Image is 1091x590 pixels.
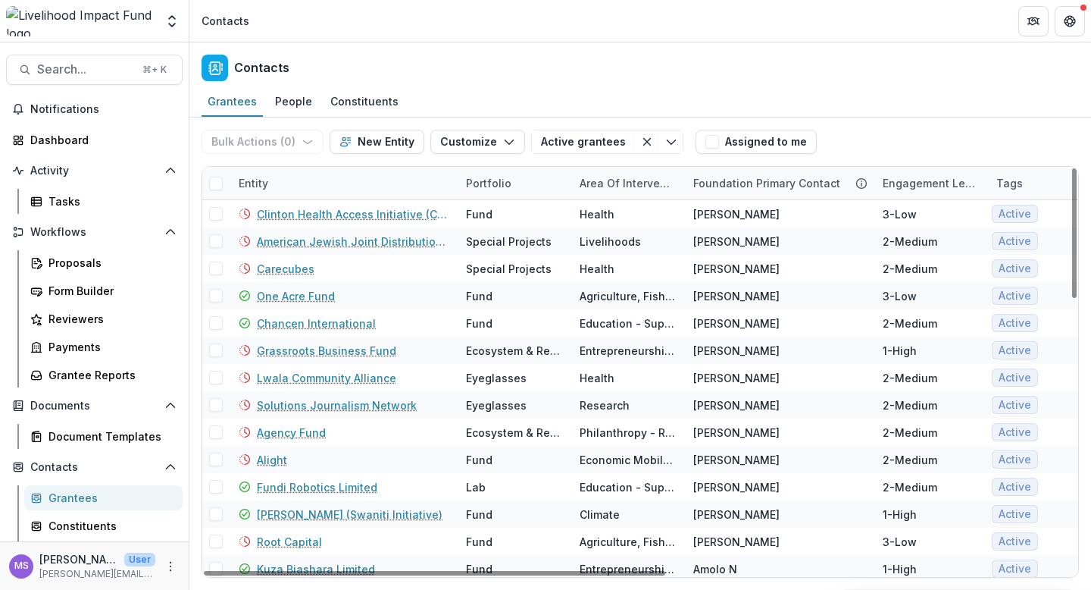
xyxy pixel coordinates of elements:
p: User [124,553,155,566]
button: Active grantees [531,130,635,154]
div: [PERSON_NAME] [693,261,780,277]
button: Open entity switcher [161,6,183,36]
div: Lab [466,479,486,495]
div: 2-Medium [883,261,937,277]
div: Foundation Primary Contact [684,175,849,191]
a: American Jewish Joint Distribution Committee [257,234,448,249]
button: Open Activity [6,158,183,183]
a: Dashboard [6,127,183,152]
span: Active [999,262,1031,275]
div: Health [580,206,614,222]
div: Agriculture, Fishing & Conservation [580,534,675,550]
button: Search... [6,55,183,85]
div: Document Templates [48,428,170,444]
div: [PERSON_NAME] [693,534,780,550]
a: Grassroots Business Fund [257,343,396,359]
div: 3-Low [883,288,917,304]
div: Constituents [48,518,170,534]
div: Education - Support for Education [580,479,675,495]
div: Dashboard [30,132,170,148]
div: [PERSON_NAME] [693,234,780,249]
div: 2-Medium [883,425,937,441]
button: New Entity [330,130,424,154]
p: [PERSON_NAME][EMAIL_ADDRESS][DOMAIN_NAME] [39,567,155,581]
a: Root Capital [257,534,322,550]
a: Lwala Community Alliance [257,370,396,386]
img: Livelihood Impact Fund logo [6,6,155,36]
div: Amolo N [693,561,737,577]
span: Contacts [30,461,158,474]
span: Active [999,235,1031,248]
span: Active [999,481,1031,494]
div: 2-Medium [883,315,937,331]
button: Get Help [1055,6,1085,36]
div: 2-Medium [883,234,937,249]
div: [PERSON_NAME] [693,397,780,413]
a: Chancen International [257,315,376,331]
span: Active [999,563,1031,576]
div: Engagement level [874,167,987,199]
div: Entity [230,175,277,191]
div: [PERSON_NAME] [693,452,780,468]
button: Clear filter [635,130,659,154]
nav: breadcrumb [195,10,255,32]
div: 2-Medium [883,370,937,386]
div: Fund [466,561,492,577]
div: Portfolio [457,175,520,191]
div: Tasks [48,193,170,209]
div: Grantees [202,90,263,112]
div: Economic Mobility [580,452,675,468]
div: People [269,90,318,112]
div: Livelihoods [580,234,641,249]
div: Payments [48,339,170,355]
button: More [161,557,180,576]
div: Foundation Primary Contact [684,167,874,199]
button: Toggle menu [659,130,683,154]
div: 2-Medium [883,397,937,413]
div: ⌘ + K [139,61,170,78]
div: Area of intervention [571,175,684,191]
div: 1-High [883,343,917,359]
a: Carecubes [257,261,314,277]
div: Health [580,370,614,386]
div: [PERSON_NAME] [693,507,780,523]
div: Grantees [48,490,170,506]
a: People [269,87,318,117]
span: Active [999,399,1031,412]
a: Grantee Reports [24,362,183,388]
a: Form Builder [24,278,183,303]
a: Constituents [324,87,405,117]
span: Active [999,344,1031,357]
div: Fund [466,452,492,468]
div: Entrepreneurship - Business Support [580,561,675,577]
span: Search... [37,62,133,77]
button: Notifications [6,97,183,121]
span: Active [999,535,1031,548]
div: Proposals [48,255,170,271]
a: Fundi Robotics Limited [257,479,377,495]
a: Grantees [24,485,183,510]
div: Contacts [202,13,249,29]
div: Special Projects [466,234,552,249]
div: [PERSON_NAME] [693,315,780,331]
div: Fund [466,288,492,304]
div: Ecosystem & Regrantors [466,425,561,441]
div: Entity [230,167,457,199]
div: Education - Support for Education [580,315,675,331]
a: Kuza Biashara Limited [257,561,375,577]
a: Clinton Health Access Initiative (CHAI) [257,206,448,222]
div: Health [580,261,614,277]
div: Area of intervention [571,167,684,199]
a: Alight [257,452,287,468]
a: Solutions Journalism Network [257,397,417,413]
a: Proposals [24,250,183,275]
a: Constituents [24,513,183,538]
div: 1-High [883,507,917,523]
a: Reviewers [24,306,183,331]
div: Ecosystem & Regrantors [466,343,561,359]
p: [PERSON_NAME] [39,551,118,567]
span: Active [999,290,1031,303]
